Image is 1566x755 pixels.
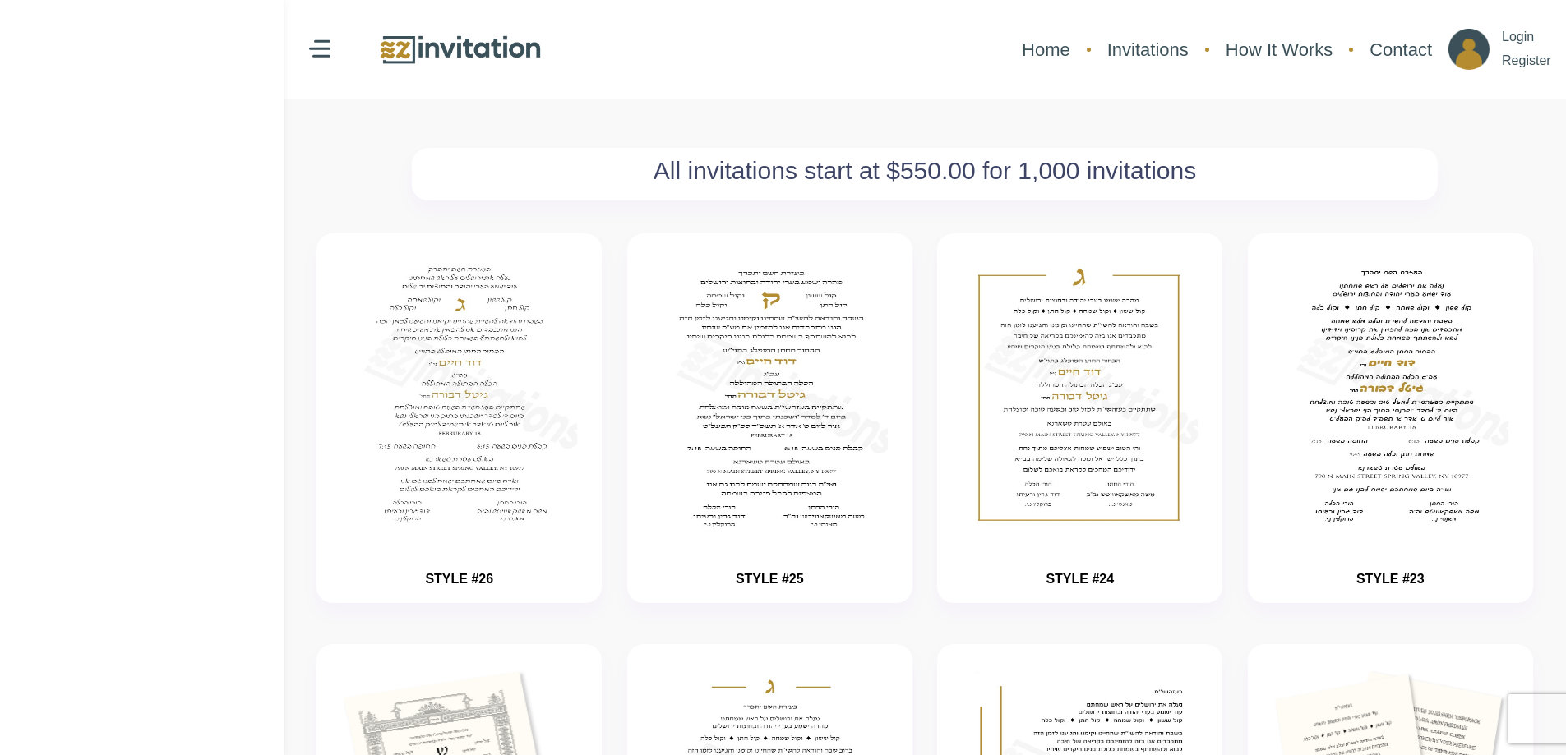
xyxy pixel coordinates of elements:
[1217,28,1341,71] a: How It Works
[425,572,493,586] a: STYLE #26
[1502,25,1551,73] p: Login Register
[341,258,577,532] img: invitation
[627,233,912,603] button: invitation STYLE #25
[736,572,804,586] a: STYLE #25
[420,156,1430,186] h2: All invitations start at $550.00 for 1,000 invitations
[1356,572,1425,586] a: STYLE #23
[1014,28,1079,71] a: Home
[652,258,888,532] img: invitation
[1099,28,1197,71] a: Invitations
[1046,572,1114,586] a: STYLE #24
[378,32,543,67] img: logo.png
[962,258,1198,532] img: invitation
[1273,258,1508,532] img: invitation
[1448,29,1490,70] img: ico_account.png
[1248,233,1533,603] button: invitation STYLE #23
[316,233,602,603] button: invitation STYLE #26
[937,233,1222,603] button: invitation STYLE #24
[1361,28,1440,71] a: Contact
